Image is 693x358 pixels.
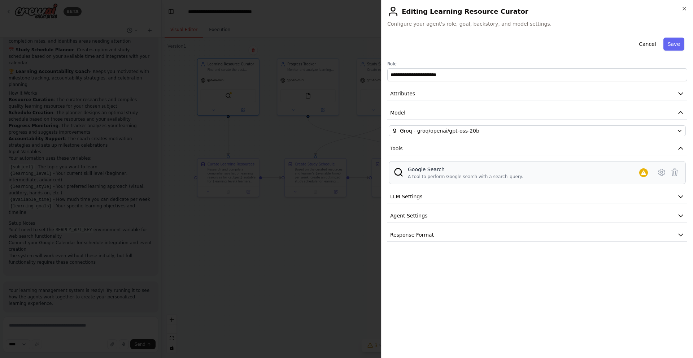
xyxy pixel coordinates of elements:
[387,142,687,155] button: Tools
[387,87,687,100] button: Attributes
[387,190,687,203] button: LLM Settings
[387,106,687,120] button: Model
[400,127,479,134] span: Groq - groq/openai/gpt-oss-20b
[663,38,684,51] button: Save
[393,167,404,177] img: SerplyWebSearchTool
[408,166,523,173] div: Google Search
[655,166,668,179] button: Configure tool
[668,166,681,179] button: Delete tool
[387,6,687,17] h2: Editing Learning Resource Curator
[390,90,415,97] span: Attributes
[390,109,405,116] span: Model
[389,125,686,136] button: Groq - groq/openai/gpt-oss-20b
[387,61,687,67] label: Role
[408,174,523,180] div: A tool to perform Google search with a search_query.
[387,228,687,242] button: Response Format
[390,193,423,200] span: LLM Settings
[390,145,403,152] span: Tools
[387,20,687,27] span: Configure your agent's role, goal, backstory, and model settings.
[387,209,687,223] button: Agent Settings
[635,38,660,51] button: Cancel
[390,212,427,219] span: Agent Settings
[390,231,434,238] span: Response Format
